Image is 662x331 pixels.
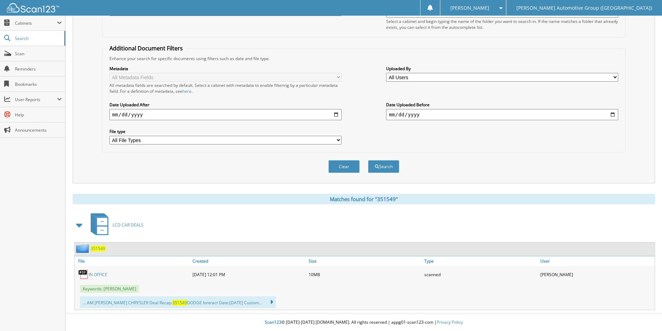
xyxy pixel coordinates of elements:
span: Scan123 [265,319,281,325]
button: Search [368,160,399,173]
span: 351549 [172,300,187,306]
div: All metadata fields are searched by default. Select a cabinet with metadata to enable filtering b... [109,82,342,94]
span: Reminders [15,66,62,72]
span: Bookmarks [15,81,62,87]
input: end [386,109,618,120]
a: LCD CAR DEALS [87,211,144,239]
span: Cabinets [15,20,57,26]
div: Matches found for "351549" [73,194,655,204]
span: LCD CAR DEALS [113,222,144,228]
span: Search [15,35,61,41]
a: Created [191,256,307,266]
a: User [539,256,655,266]
div: [PERSON_NAME] [539,267,655,281]
span: Scan [15,51,62,57]
label: Metadata [109,66,342,72]
a: Type [423,256,539,266]
div: Select a cabinet and begin typing the name of the folder you want to search in. If the name match... [386,18,618,30]
label: Uploaded By [386,66,618,72]
img: PDF.png [78,269,89,280]
a: 351549 [91,246,105,251]
label: File type [109,129,342,134]
div: 10MB [307,267,423,281]
span: Announcements [15,127,62,133]
label: Date Uploaded After [109,102,342,108]
a: IN OFFICE [89,272,107,278]
a: Size [307,256,423,266]
div: Enhance your search for specific documents using filters such as date and file type. [106,56,622,61]
input: start [109,109,342,120]
div: scanned [423,267,539,281]
span: Keywords: [PERSON_NAME] [80,285,139,293]
a: here [182,88,191,94]
img: scan123-logo-white.svg [7,3,59,13]
span: User Reports [15,97,57,102]
span: [PERSON_NAME] Automotive Group ([GEOGRAPHIC_DATA]) [516,6,652,10]
span: Help [15,112,62,118]
iframe: Chat Widget [627,298,662,331]
button: Clear [328,160,360,173]
label: Date Uploaded Before [386,102,618,108]
a: Privacy Policy [437,319,463,325]
div: ... AM [PERSON_NAME] CHRYSLER Deal Recap: DODGE lontract Date:[DATE] Custom... [80,296,276,308]
span: [PERSON_NAME] [450,6,489,10]
img: folder2.png [76,244,91,253]
legend: Additional Document Filters [106,44,186,52]
div: [DATE] 12:01 PM [191,267,307,281]
a: File [75,256,191,266]
div: © [DATE]-[DATE] [DOMAIN_NAME]. All rights reserved | appg01-scan123-com | [66,314,662,331]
